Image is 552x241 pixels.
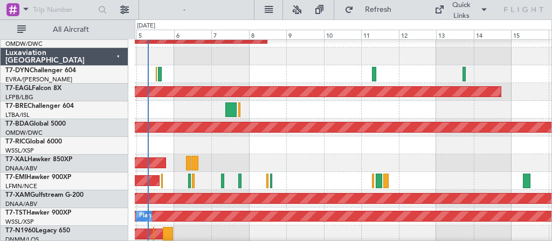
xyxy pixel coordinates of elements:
[5,67,76,74] a: T7-DYNChallenger 604
[5,174,71,181] a: T7-EMIHawker 900XP
[5,103,74,109] a: T7-BREChallenger 604
[324,30,361,39] div: 10
[5,139,25,145] span: T7-RIC
[5,111,30,119] a: LTBA/ISL
[399,30,436,39] div: 12
[511,30,548,39] div: 15
[12,21,117,38] button: All Aircraft
[5,192,30,198] span: T7-XAM
[5,121,29,127] span: T7-BDA
[5,182,37,190] a: LFMN/NCE
[5,218,34,226] a: WSSL/XSP
[5,228,70,234] a: T7-N1960Legacy 650
[340,1,404,18] button: Refresh
[211,30,249,39] div: 7
[5,129,43,137] a: OMDW/DWC
[356,6,401,13] span: Refresh
[5,85,32,92] span: T7-EAGL
[5,121,66,127] a: T7-BDAGlobal 5000
[174,30,211,39] div: 6
[5,139,62,145] a: T7-RICGlobal 6000
[5,85,61,92] a: T7-EAGLFalcon 8X
[5,93,33,101] a: LFPB/LBG
[139,208,178,224] div: Planned Maint
[5,156,72,163] a: T7-XALHawker 850XP
[361,30,398,39] div: 11
[5,67,30,74] span: T7-DYN
[5,147,34,155] a: WSSL/XSP
[429,1,494,18] button: Quick Links
[5,164,37,173] a: DNAA/ABV
[249,30,286,39] div: 8
[28,26,114,33] span: All Aircraft
[136,30,174,39] div: 5
[5,156,27,163] span: T7-XAL
[137,22,155,31] div: [DATE]
[436,30,473,39] div: 13
[5,192,84,198] a: T7-XAMGulfstream G-200
[5,228,36,234] span: T7-N1960
[5,174,26,181] span: T7-EMI
[5,200,37,208] a: DNAA/ABV
[286,30,323,39] div: 9
[5,210,26,216] span: T7-TST
[5,75,72,84] a: EVRA/[PERSON_NAME]
[5,40,43,48] a: OMDW/DWC
[5,210,71,216] a: T7-TSTHawker 900XP
[5,103,27,109] span: T7-BRE
[33,2,95,18] input: Trip Number
[474,30,511,39] div: 14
